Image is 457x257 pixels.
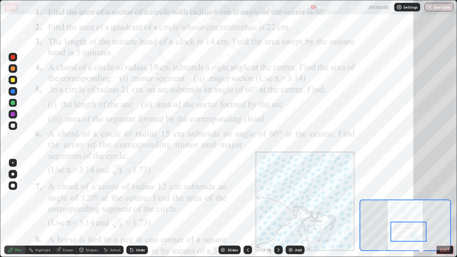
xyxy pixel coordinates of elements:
[228,248,238,252] div: Slides
[396,4,402,10] img: class-settings-icons
[436,246,453,254] button: EXIT
[86,248,98,252] div: Shapes
[288,247,293,253] img: add-slide-button
[425,3,453,11] button: End Class
[255,248,262,252] div: 13
[15,248,21,252] div: Pen
[403,5,417,9] p: Settings
[63,248,74,252] div: Eraser
[35,248,51,252] div: Highlight
[6,4,16,10] p: LIVE
[311,4,316,10] img: recording.375f2c34.svg
[427,4,433,10] img: end-class-cross
[263,248,266,252] div: /
[267,247,271,253] div: 16
[110,248,121,252] div: Select
[136,248,145,252] div: Undo
[21,4,32,10] p: Circle
[295,248,302,252] div: Add
[318,5,338,10] p: Recording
